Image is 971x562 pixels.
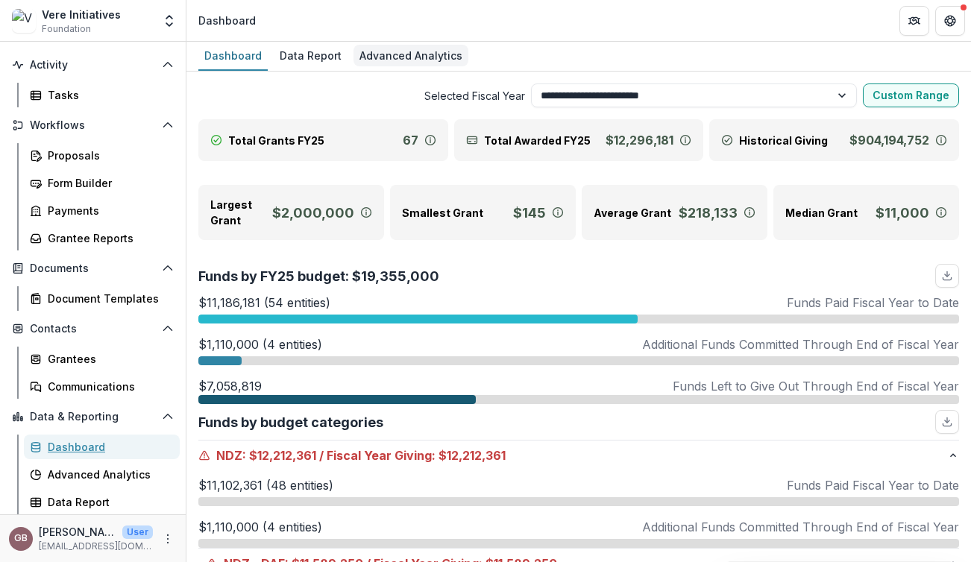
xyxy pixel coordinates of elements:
[42,22,91,36] span: Foundation
[159,6,180,36] button: Open entity switcher
[484,133,591,148] p: Total Awarded FY25
[198,412,383,432] p: Funds by budget categories
[198,45,268,66] div: Dashboard
[876,203,929,223] p: $11,000
[6,317,180,341] button: Open Contacts
[402,205,483,221] p: Smallest Grant
[198,446,947,464] p: NDZ : Fiscal Year Giving: $12,212,361
[785,205,858,221] p: Median Grant
[159,530,177,548] button: More
[192,10,262,31] nav: breadcrumb
[274,45,348,66] div: Data Report
[6,53,180,77] button: Open Activity
[198,88,525,104] span: Selected Fiscal Year
[48,203,168,218] div: Payments
[24,435,180,459] a: Dashboard
[24,286,180,311] a: Document Templates
[24,462,180,487] a: Advanced Analytics
[24,198,180,223] a: Payments
[30,262,156,275] span: Documents
[48,291,168,306] div: Document Templates
[198,42,268,71] a: Dashboard
[319,446,324,464] span: /
[899,6,929,36] button: Partners
[6,113,180,137] button: Open Workflows
[198,13,256,28] div: Dashboard
[642,335,959,353] p: Additional Funds Committed Through End of Fiscal Year
[935,264,959,288] button: download
[739,133,828,148] p: Historical Giving
[249,446,316,464] span: $12,212,361
[39,524,116,540] p: [PERSON_NAME]
[24,347,180,371] a: Grantees
[24,226,180,250] a: Grantee Reports
[42,7,121,22] div: Vere Initiatives
[122,525,153,539] p: User
[606,131,673,149] p: $12,296,181
[673,377,959,395] p: Funds Left to Give Out Through End of Fiscal Year
[48,230,168,246] div: Grantee Reports
[228,133,324,148] p: Total Grants FY25
[787,476,959,494] p: Funds Paid Fiscal Year to Date
[198,266,439,286] p: Funds by FY25 budget: $19,355,000
[48,175,168,191] div: Form Builder
[24,143,180,168] a: Proposals
[353,42,468,71] a: Advanced Analytics
[210,197,266,228] p: Largest Grant
[198,476,333,494] p: $11,102,361 (48 entities)
[6,405,180,429] button: Open Data & Reporting
[935,410,959,434] button: download
[198,518,322,536] p: $1,110,000 (4 entities)
[48,467,168,482] div: Advanced Analytics
[403,131,418,149] p: 67
[594,205,671,221] p: Average Grant
[24,171,180,195] a: Form Builder
[24,83,180,107] a: Tasks
[6,256,180,280] button: Open Documents
[48,494,168,510] div: Data Report
[353,45,468,66] div: Advanced Analytics
[198,294,330,312] p: $11,186,181 (54 entities)
[849,131,929,149] p: $904,194,752
[863,83,959,107] button: Custom Range
[513,203,546,223] p: $145
[24,374,180,399] a: Communications
[24,490,180,514] a: Data Report
[787,294,959,312] p: Funds Paid Fiscal Year to Date
[48,148,168,163] div: Proposals
[198,335,322,353] p: $1,110,000 (4 entities)
[48,351,168,367] div: Grantees
[679,203,738,223] p: $218,133
[935,6,965,36] button: Get Help
[198,377,262,395] p: $7,058,819
[39,540,153,553] p: [EMAIL_ADDRESS][DOMAIN_NAME]
[642,518,959,536] p: Additional Funds Committed Through End of Fiscal Year
[274,42,348,71] a: Data Report
[48,379,168,394] div: Communications
[48,87,168,103] div: Tasks
[198,441,959,470] button: NDZ:$12,212,361/Fiscal Year Giving: $12,212,361
[30,59,156,72] span: Activity
[30,411,156,423] span: Data & Reporting
[30,323,156,335] span: Contacts
[12,9,36,33] img: Vere Initiatives
[30,119,156,132] span: Workflows
[14,534,28,543] div: Grace Brown
[272,203,354,223] p: $2,000,000
[48,439,168,455] div: Dashboard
